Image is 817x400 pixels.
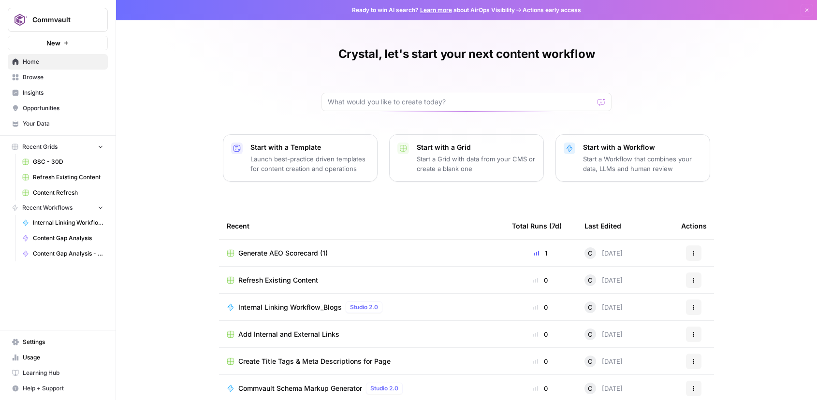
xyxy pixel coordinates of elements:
[238,248,328,258] span: Generate AEO Scorecard (1)
[23,73,103,82] span: Browse
[8,100,108,116] a: Opportunities
[588,384,593,393] span: C
[227,301,496,313] a: Internal Linking Workflow_BlogsStudio 2.0
[33,249,103,258] span: Content Gap Analysis - Profound
[227,213,496,239] div: Recent
[328,97,594,107] input: What would you like to create today?
[23,88,103,97] span: Insights
[227,383,496,394] a: Commvault Schema Markup GeneratorStudio 2.0
[238,357,391,366] span: Create Title Tags & Meta Descriptions for Page
[23,369,103,377] span: Learning Hub
[250,154,369,173] p: Launch best-practice driven templates for content creation and operations
[584,383,623,394] div: [DATE]
[8,140,108,154] button: Recent Grids
[238,384,362,393] span: Commvault Schema Markup Generator
[420,6,452,14] a: Learn more
[32,15,91,25] span: Commvault
[238,275,318,285] span: Refresh Existing Content
[512,275,569,285] div: 0
[8,70,108,85] a: Browse
[352,6,515,14] span: Ready to win AI search? about AirOps Visibility
[250,143,369,152] p: Start with a Template
[23,57,103,66] span: Home
[23,353,103,362] span: Usage
[33,188,103,197] span: Content Refresh
[584,329,623,340] div: [DATE]
[512,302,569,312] div: 0
[8,8,108,32] button: Workspace: Commvault
[588,329,593,339] span: C
[23,119,103,128] span: Your Data
[11,11,29,29] img: Commvault Logo
[417,154,536,173] p: Start a Grid with data from your CMS or create a blank one
[588,275,593,285] span: C
[512,213,562,239] div: Total Runs (7d)
[8,350,108,365] a: Usage
[588,248,593,258] span: C
[227,248,496,258] a: Generate AEO Scorecard (1)
[583,143,702,152] p: Start with a Workflow
[18,154,108,170] a: GSC - 30D
[512,357,569,366] div: 0
[555,134,710,182] button: Start with a WorkflowStart a Workflow that combines your data, LLMs and human review
[584,274,623,286] div: [DATE]
[227,329,496,339] a: Add Internal and External Links
[23,338,103,346] span: Settings
[46,38,60,48] span: New
[8,116,108,131] a: Your Data
[389,134,544,182] button: Start with a GridStart a Grid with data from your CMS or create a blank one
[512,329,569,339] div: 0
[512,384,569,393] div: 0
[238,302,342,312] span: Internal Linking Workflow_Blogs
[33,173,103,182] span: Refresh Existing Content
[23,384,103,393] span: Help + Support
[18,230,108,246] a: Content Gap Analysis
[512,248,569,258] div: 1
[18,215,108,230] a: Internal Linking Workflow_Blogs
[8,85,108,100] a: Insights
[681,213,707,239] div: Actions
[33,218,103,227] span: Internal Linking Workflow_Blogs
[588,357,593,366] span: C
[370,384,398,393] span: Studio 2.0
[22,203,73,212] span: Recent Workflows
[584,301,623,313] div: [DATE]
[33,157,103,166] span: GSC - 30D
[523,6,581,14] span: Actions early access
[350,303,378,312] span: Studio 2.0
[238,329,339,339] span: Add Internal and External Links
[227,357,496,366] a: Create Title Tags & Meta Descriptions for Page
[584,247,623,259] div: [DATE]
[8,365,108,381] a: Learning Hub
[584,356,623,367] div: [DATE]
[33,234,103,243] span: Content Gap Analysis
[8,334,108,350] a: Settings
[18,170,108,185] a: Refresh Existing Content
[8,381,108,396] button: Help + Support
[18,185,108,200] a: Content Refresh
[23,104,103,113] span: Opportunities
[8,36,108,50] button: New
[22,143,58,151] span: Recent Grids
[583,154,702,173] p: Start a Workflow that combines your data, LLMs and human review
[8,54,108,70] a: Home
[417,143,536,152] p: Start with a Grid
[18,246,108,261] a: Content Gap Analysis - Profound
[223,134,378,182] button: Start with a TemplateLaunch best-practice driven templates for content creation and operations
[588,302,593,312] span: C
[8,200,108,215] button: Recent Workflows
[338,46,595,62] h1: Crystal, let's start your next content workflow
[227,275,496,285] a: Refresh Existing Content
[584,213,621,239] div: Last Edited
